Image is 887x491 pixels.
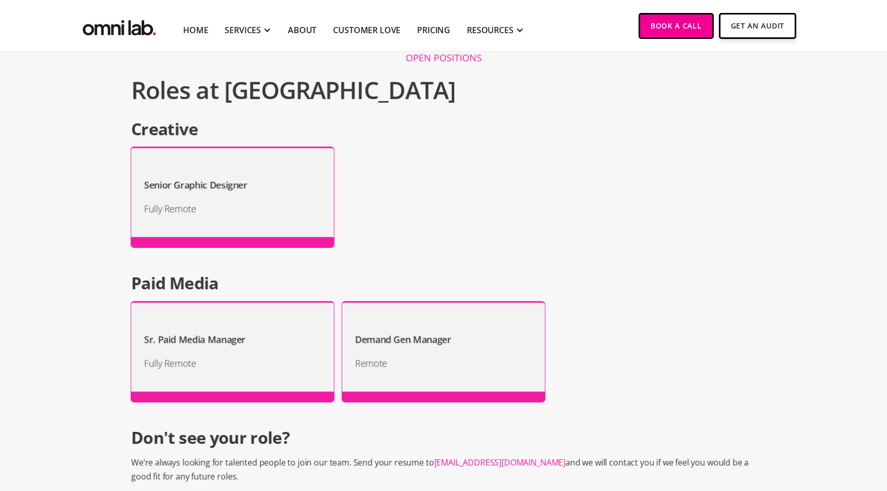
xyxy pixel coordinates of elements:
[225,24,261,36] div: SERVICES
[144,177,247,193] h1: Senior Graphic Designer
[131,69,756,111] h2: Roles at [GEOGRAPHIC_DATA]
[700,371,887,491] iframe: Chat Widget
[719,13,796,39] a: Get An Audit
[417,24,450,36] a: Pricing
[144,355,321,371] h1: Fully Remote
[131,147,334,247] a: Senior Graphic DesignerFully Remote
[131,301,334,401] a: Sr. Paid Media ManagerFully Remote
[80,13,158,38] a: home
[467,24,514,36] div: RESOURCES
[342,301,545,401] a: Demand Gen ManagerRemote
[288,24,316,36] a: About
[355,355,532,371] h1: Remote
[131,273,756,293] h2: Paid Media
[131,456,756,484] p: We’re always looking for talented people to join our team. Send your resume to and we will contac...
[144,201,321,216] h1: Fully Remote
[434,457,566,468] a: [EMAIL_ADDRESS][DOMAIN_NAME]
[639,13,714,39] a: Book a Call
[144,331,245,347] h1: Sr. Paid Media Manager
[131,53,756,62] div: OPEN POSITIONS
[333,24,400,36] a: Customer Love
[131,119,756,138] h2: Creative
[355,331,451,347] h1: Demand Gen Manager
[183,24,208,36] a: Home
[131,427,756,447] h2: Don't see your role?
[80,13,158,38] img: Omni Lab: B2B SaaS Demand Generation Agency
